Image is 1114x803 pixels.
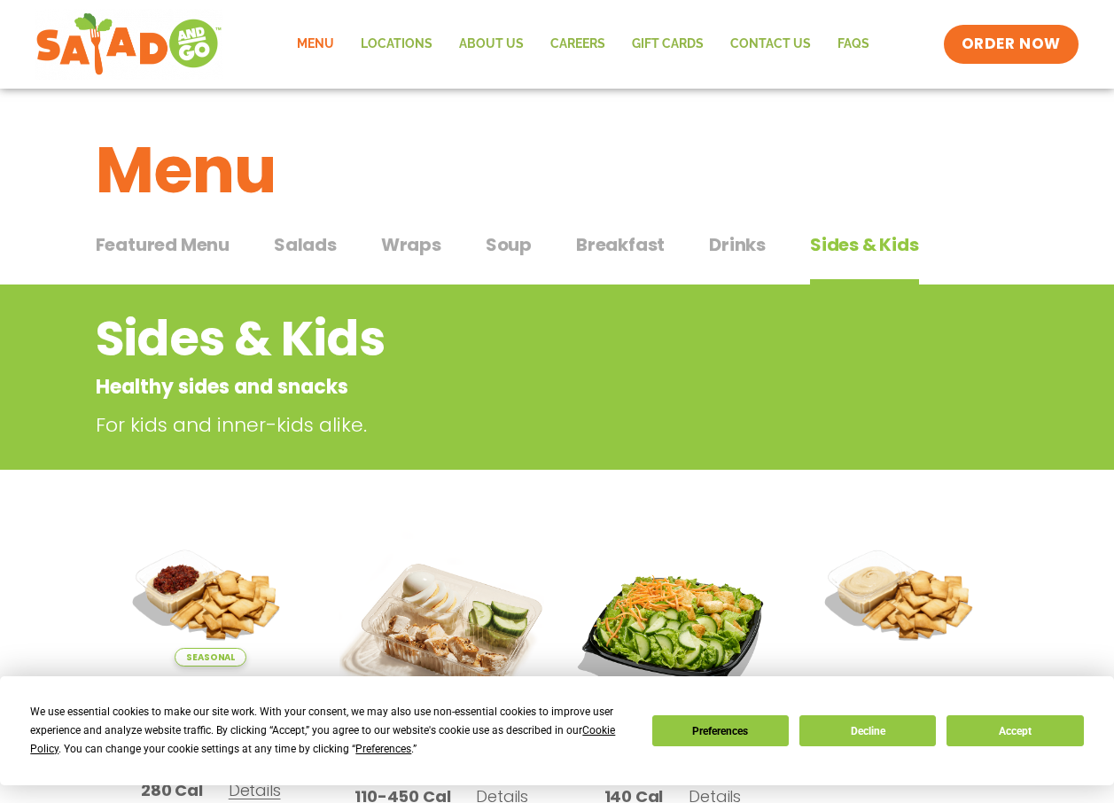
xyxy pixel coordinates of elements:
span: Wraps [381,231,441,258]
span: Drinks [709,231,766,258]
p: For kids and inner-kids alike. [96,410,884,440]
h2: Sides & Kids [96,303,876,375]
img: new-SAG-logo-768×292 [35,9,222,80]
img: Product photo for Hummus & Pita Chips [801,530,1006,667]
span: Details [229,779,281,801]
a: About Us [446,24,537,65]
span: Seasonal [175,648,246,667]
nav: Menu [284,24,883,65]
img: Product photo for Snack Pack [339,530,544,735]
a: GIFT CARDS [619,24,717,65]
span: Soup [486,231,532,258]
img: Product photo for Kids’ Salad [571,530,775,735]
span: Salads [274,231,337,258]
a: Menu [284,24,347,65]
button: Decline [799,715,936,746]
a: ORDER NOW [944,25,1079,64]
span: Breakfast [576,231,665,258]
button: Accept [947,715,1083,746]
span: ORDER NOW [962,34,1061,55]
div: Tabbed content [96,225,1019,285]
span: Featured Menu [96,231,230,258]
img: Product photo for Sundried Tomato Hummus & Pita Chips [109,530,314,667]
button: Preferences [652,715,789,746]
a: Careers [537,24,619,65]
h1: Menu [96,122,1019,218]
a: FAQs [824,24,883,65]
a: Contact Us [717,24,824,65]
div: We use essential cookies to make our site work. With your consent, we may also use non-essential ... [30,703,630,759]
a: Locations [347,24,446,65]
span: 280 Cal [141,778,203,802]
span: Sides & Kids [810,231,919,258]
p: Healthy sides and snacks [96,372,876,401]
span: Preferences [355,743,411,755]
